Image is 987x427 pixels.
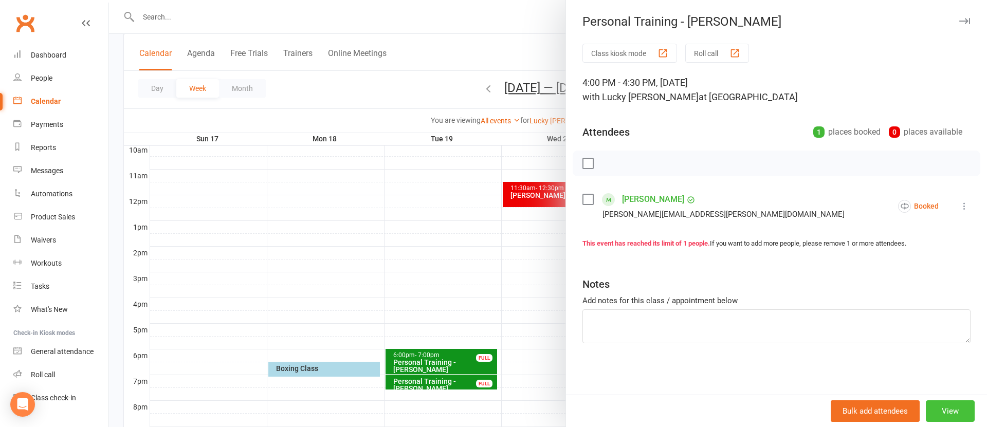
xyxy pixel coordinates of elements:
div: Messages [31,166,63,175]
a: Clubworx [12,10,38,36]
div: Automations [31,190,72,198]
button: Bulk add attendees [831,400,920,422]
a: [PERSON_NAME] [622,191,684,208]
a: Waivers [13,229,108,252]
div: Add notes for this class / appointment below [582,294,971,307]
div: Waivers [31,236,56,244]
div: places available [889,125,962,139]
span: at [GEOGRAPHIC_DATA] [699,91,798,102]
div: What's New [31,305,68,313]
strong: This event has reached its limit of 1 people. [582,239,710,247]
div: Roll call [31,370,55,379]
div: Tasks [31,282,49,290]
a: Payments [13,113,108,136]
button: View [926,400,975,422]
div: Notes [582,277,610,291]
a: Class kiosk mode [13,386,108,410]
div: Payments [31,120,63,128]
a: Product Sales [13,206,108,229]
a: Automations [13,182,108,206]
div: [PERSON_NAME][EMAIL_ADDRESS][PERSON_NAME][DOMAIN_NAME] [602,208,845,221]
div: places booked [813,125,881,139]
div: Open Intercom Messenger [10,392,35,417]
div: General attendance [31,347,94,356]
div: Reports [31,143,56,152]
div: Calendar [31,97,61,105]
div: People [31,74,52,82]
div: Dashboard [31,51,66,59]
a: Workouts [13,252,108,275]
div: Workouts [31,259,62,267]
div: Product Sales [31,213,75,221]
div: 0 [889,126,900,138]
div: 4:00 PM - 4:30 PM, [DATE] [582,76,971,104]
a: Roll call [13,363,108,386]
a: What's New [13,298,108,321]
button: Class kiosk mode [582,44,677,63]
div: 1 [813,126,825,138]
a: Dashboard [13,44,108,67]
button: Roll call [685,44,749,63]
a: People [13,67,108,90]
div: Attendees [582,125,630,139]
a: Messages [13,159,108,182]
div: Class check-in [31,394,76,402]
a: Tasks [13,275,108,298]
div: If you want to add more people, please remove 1 or more attendees. [582,238,971,249]
span: with Lucky [PERSON_NAME] [582,91,699,102]
a: Reports [13,136,108,159]
div: Personal Training - [PERSON_NAME] [566,14,987,29]
div: Booked [898,200,939,213]
a: General attendance kiosk mode [13,340,108,363]
a: Calendar [13,90,108,113]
